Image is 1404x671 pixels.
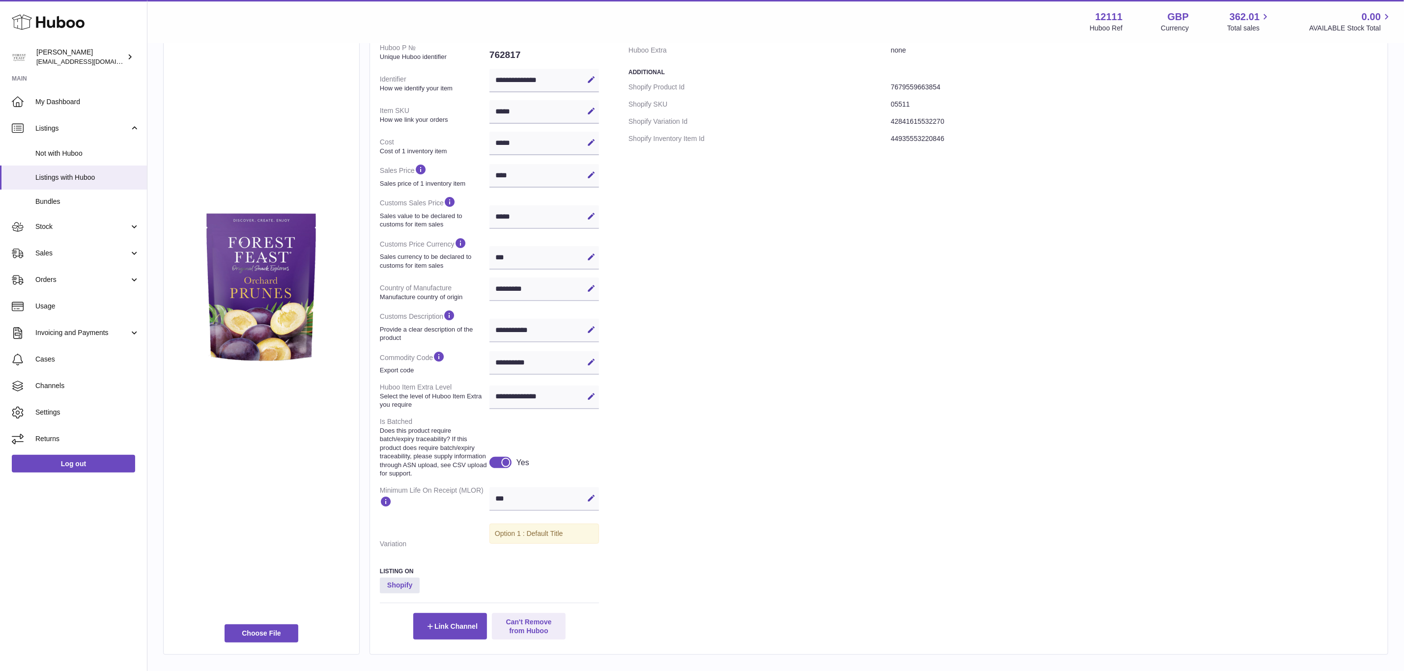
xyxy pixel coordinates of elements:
[380,233,489,274] dt: Customs Price Currency
[12,50,27,64] img: internalAdmin-12111@internal.huboo.com
[492,613,566,640] button: Can't Remove from Huboo
[1161,24,1189,33] div: Currency
[1227,24,1271,33] span: Total sales
[629,113,891,130] dt: Shopify Variation Id
[380,159,489,192] dt: Sales Price
[35,173,140,182] span: Listings with Huboo
[35,328,129,337] span: Invoicing and Payments
[35,381,140,391] span: Channels
[380,39,489,65] dt: Huboo P №
[1090,24,1123,33] div: Huboo Ref
[35,222,129,231] span: Stock
[36,48,125,66] div: [PERSON_NAME]
[1362,10,1381,24] span: 0.00
[380,252,487,270] strong: Sales currency to be declared to customs for item sales
[36,57,144,65] span: [EMAIL_ADDRESS][DOMAIN_NAME]
[891,79,1378,96] dd: 7679559663854
[35,97,140,107] span: My Dashboard
[380,84,487,93] strong: How we identify your item
[1227,10,1271,33] a: 362.01 Total sales
[380,413,489,482] dt: Is Batched
[173,199,349,375] img: Orchardprunes.png
[380,280,489,305] dt: Country of Manufacture
[1309,10,1392,33] a: 0.00 AVAILABLE Stock Total
[225,624,298,642] span: Choose File
[35,149,140,158] span: Not with Huboo
[380,134,489,159] dt: Cost
[380,578,420,593] strong: Shopify
[1309,24,1392,33] span: AVAILABLE Stock Total
[380,71,489,96] dt: Identifier
[35,197,140,206] span: Bundles
[380,426,487,478] strong: Does this product require batch/expiry traceability? If this product does require batch/expiry tr...
[380,212,487,229] strong: Sales value to be declared to customs for item sales
[629,96,891,113] dt: Shopify SKU
[891,113,1378,130] dd: 42841615532270
[413,613,487,640] button: Link Channel
[380,535,489,553] dt: Variation
[629,130,891,147] dt: Shopify Inventory Item Id
[380,392,487,409] strong: Select the level of Huboo Item Extra you require
[891,42,1378,59] dd: none
[35,302,140,311] span: Usage
[489,45,599,65] dd: 762817
[380,115,487,124] strong: How we link your orders
[891,96,1378,113] dd: 05511
[380,379,489,413] dt: Huboo Item Extra Level
[1095,10,1123,24] strong: 12111
[380,482,489,515] dt: Minimum Life On Receipt (MLOR)
[629,68,1378,76] h3: Additional
[516,457,529,468] div: Yes
[35,124,129,133] span: Listings
[380,102,489,128] dt: Item SKU
[380,346,489,379] dt: Commodity Code
[629,42,891,59] dt: Huboo Extra
[380,53,487,61] strong: Unique Huboo identifier
[380,192,489,232] dt: Customs Sales Price
[35,355,140,364] span: Cases
[489,524,599,544] div: Option 1 : Default Title
[380,567,599,575] h3: Listing On
[12,455,135,473] a: Log out
[35,434,140,444] span: Returns
[380,325,487,342] strong: Provide a clear description of the product
[891,130,1378,147] dd: 44935553220846
[35,408,140,417] span: Settings
[629,79,891,96] dt: Shopify Product Id
[380,293,487,302] strong: Manufacture country of origin
[1168,10,1189,24] strong: GBP
[380,305,489,346] dt: Customs Description
[380,366,487,375] strong: Export code
[380,147,487,156] strong: Cost of 1 inventory item
[35,275,129,284] span: Orders
[1230,10,1260,24] span: 362.01
[380,179,487,188] strong: Sales price of 1 inventory item
[35,249,129,258] span: Sales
